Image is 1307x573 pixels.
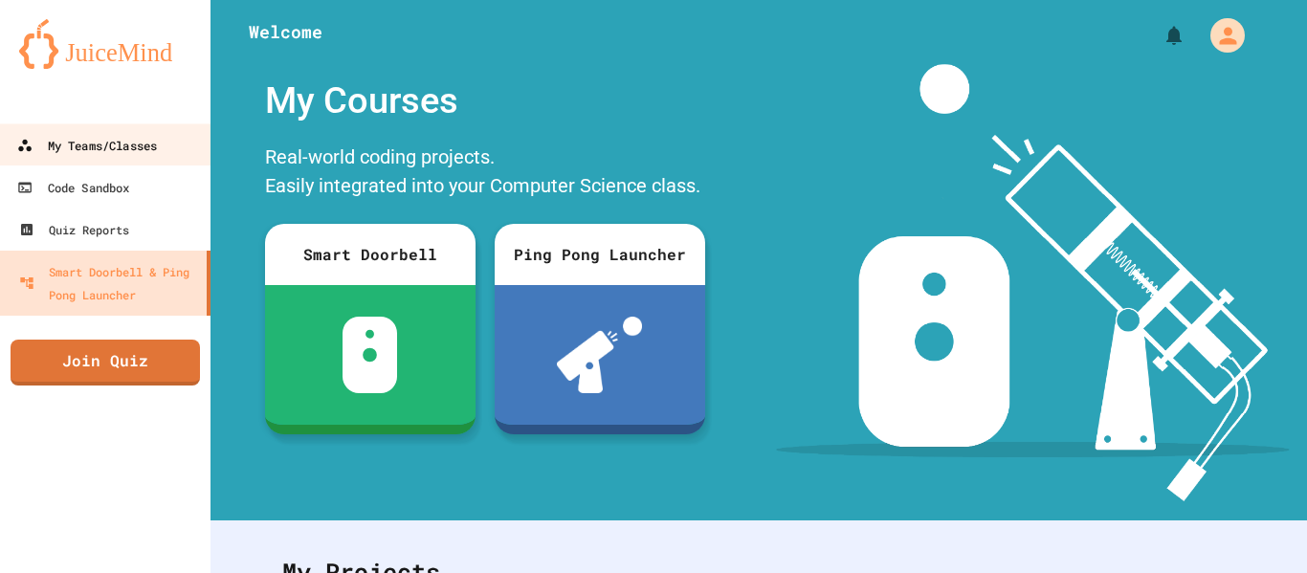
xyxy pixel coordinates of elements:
[19,19,191,69] img: logo-orange.svg
[19,218,129,241] div: Quiz Reports
[255,138,715,209] div: Real-world coding projects. Easily integrated into your Computer Science class.
[19,260,199,306] div: Smart Doorbell & Ping Pong Launcher
[17,134,157,158] div: My Teams/Classes
[1190,13,1250,57] div: My Account
[17,176,130,200] div: Code Sandbox
[343,317,397,393] img: sdb-white.svg
[11,340,200,386] a: Join Quiz
[265,224,476,285] div: Smart Doorbell
[557,317,642,393] img: ppl-with-ball.png
[255,64,715,138] div: My Courses
[776,64,1289,501] img: banner-image-my-projects.png
[495,224,705,285] div: Ping Pong Launcher
[1127,19,1190,52] div: My Notifications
